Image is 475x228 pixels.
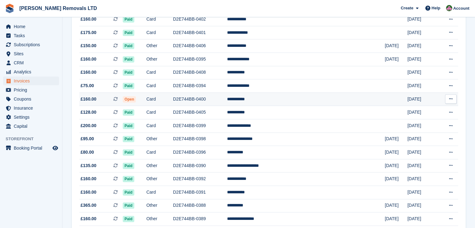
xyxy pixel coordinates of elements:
a: menu [3,22,59,31]
span: Paid [123,83,134,89]
span: Open [123,96,136,102]
td: Other [146,159,173,172]
span: Paid [123,149,134,156]
td: Other [146,132,173,146]
td: D2E744BB-0406 [173,39,227,53]
td: Card [146,79,173,93]
td: Other [146,53,173,66]
td: D2E744BB-0389 [173,212,227,226]
span: £175.00 [81,29,96,36]
td: [DATE] [407,199,437,212]
td: [DATE] [385,132,407,146]
span: Tasks [14,31,51,40]
span: Paid [123,163,134,169]
a: menu [3,95,59,103]
td: [DATE] [385,39,407,53]
span: Paid [123,176,134,182]
td: [DATE] [407,159,437,172]
span: Paid [123,189,134,196]
span: £160.00 [81,216,96,222]
img: stora-icon-8386f47178a22dfd0bd8f6a31ec36ba5ce8667c1dd55bd0f319d3a0aa187defe.svg [5,4,14,13]
td: D2E744BB-0391 [173,186,227,199]
td: D2E744BB-0394 [173,79,227,93]
span: Paid [123,56,134,62]
span: Pricing [14,86,51,94]
span: Paid [123,30,134,36]
a: menu [3,67,59,76]
span: CRM [14,58,51,67]
span: Analytics [14,67,51,76]
span: Paid [123,109,134,116]
a: Preview store [52,144,59,152]
td: Other [146,199,173,212]
td: D2E744BB-0400 [173,92,227,106]
td: D2E744BB-0408 [173,66,227,79]
span: £160.00 [81,96,96,102]
span: £80.00 [81,149,94,156]
td: D2E744BB-0405 [173,106,227,119]
a: menu [3,86,59,94]
td: Card [146,92,173,106]
td: [DATE] [407,53,437,66]
td: [DATE] [407,79,437,93]
td: [DATE] [385,199,407,212]
td: [DATE] [407,39,437,53]
span: Booking Portal [14,144,51,152]
span: Sites [14,49,51,58]
td: [DATE] [407,172,437,186]
a: menu [3,113,59,121]
span: Create [401,5,413,11]
span: Storefront [6,136,62,142]
td: [DATE] [407,146,437,159]
td: [DATE] [407,132,437,146]
span: Help [432,5,440,11]
span: Coupons [14,95,51,103]
td: [DATE] [407,66,437,79]
img: Paul Withers [446,5,452,11]
td: [DATE] [385,159,407,172]
span: Subscriptions [14,40,51,49]
td: [DATE] [385,146,407,159]
td: [DATE] [407,212,437,226]
a: menu [3,122,59,131]
span: Paid [123,123,134,129]
td: [DATE] [407,92,437,106]
span: Paid [123,43,134,49]
a: menu [3,104,59,112]
span: Paid [123,16,134,22]
a: menu [3,58,59,67]
span: £95.00 [81,136,94,142]
span: Paid [123,202,134,209]
td: Card [146,119,173,133]
td: [DATE] [407,106,437,119]
td: D2E744BB-0390 [173,159,227,172]
td: Card [146,146,173,159]
td: [DATE] [385,53,407,66]
td: Card [146,186,173,199]
td: [DATE] [385,212,407,226]
span: £150.00 [81,42,96,49]
td: D2E744BB-0402 [173,13,227,26]
span: £365.00 [81,202,96,209]
td: D2E744BB-0395 [173,53,227,66]
span: Invoices [14,77,51,85]
td: D2E744BB-0392 [173,172,227,186]
span: Home [14,22,51,31]
span: Paid [123,136,134,142]
td: Card [146,13,173,26]
td: Other [146,172,173,186]
td: [DATE] [407,119,437,133]
td: Card [146,26,173,39]
span: £160.00 [81,16,96,22]
td: [DATE] [407,13,437,26]
span: Paid [123,69,134,76]
span: £75.00 [81,82,94,89]
a: menu [3,40,59,49]
span: Account [453,5,469,12]
a: [PERSON_NAME] Removals LTD [17,3,100,13]
td: [DATE] [407,26,437,39]
span: Insurance [14,104,51,112]
td: [DATE] [385,172,407,186]
span: £160.00 [81,69,96,76]
span: £160.00 [81,176,96,182]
